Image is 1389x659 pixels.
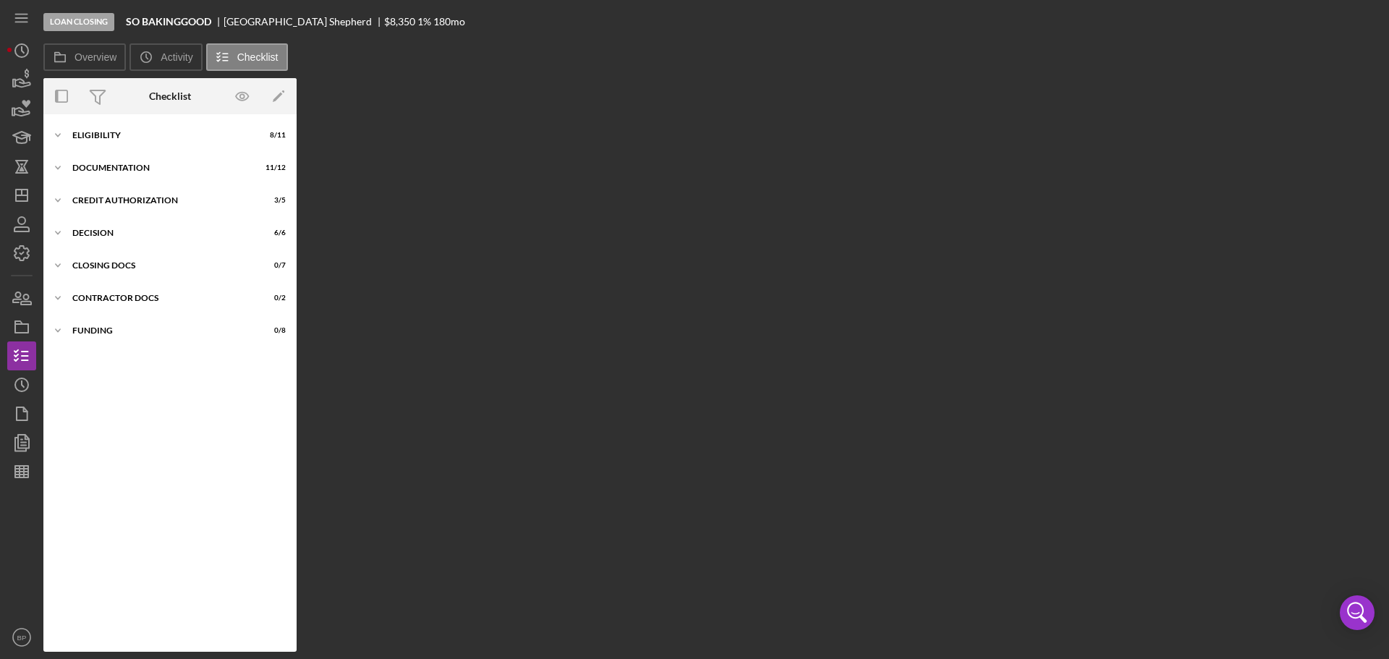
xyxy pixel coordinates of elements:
[72,196,250,205] div: CREDIT AUTHORIZATION
[149,90,191,102] div: Checklist
[72,326,250,335] div: Funding
[260,326,286,335] div: 0 / 8
[237,51,279,63] label: Checklist
[72,261,250,270] div: CLOSING DOCS
[206,43,288,71] button: Checklist
[43,43,126,71] button: Overview
[72,163,250,172] div: Documentation
[129,43,202,71] button: Activity
[260,131,286,140] div: 8 / 11
[384,16,415,27] div: $8,350
[260,261,286,270] div: 0 / 7
[75,51,116,63] label: Overview
[1340,595,1375,630] div: Open Intercom Messenger
[417,16,431,27] div: 1 %
[260,294,286,302] div: 0 / 2
[260,163,286,172] div: 11 / 12
[72,294,250,302] div: Contractor Docs
[43,13,114,31] div: Loan Closing
[7,623,36,652] button: BP
[161,51,192,63] label: Activity
[433,16,465,27] div: 180 mo
[260,229,286,237] div: 6 / 6
[72,229,250,237] div: Decision
[17,634,27,642] text: BP
[72,131,250,140] div: Eligibility
[126,16,211,27] b: SO BAKINGGOOD
[224,16,384,27] div: [GEOGRAPHIC_DATA] Shepherd
[260,196,286,205] div: 3 / 5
